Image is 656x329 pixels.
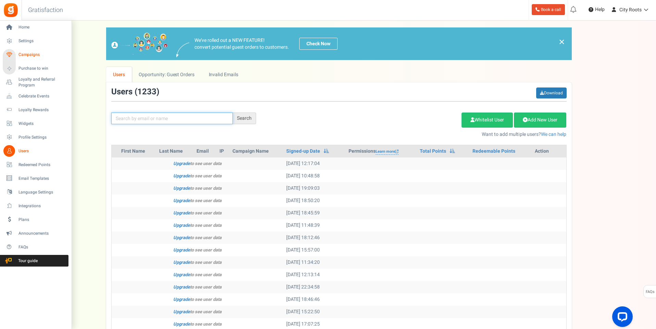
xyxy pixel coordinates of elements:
[559,38,565,46] a: ×
[462,113,513,128] a: Whitelist User
[118,145,156,157] th: First Name
[514,113,566,128] a: Add New User
[472,148,515,155] a: Redeemable Points
[230,145,283,157] th: Campaign Name
[3,214,68,225] a: Plans
[283,306,346,318] td: [DATE] 15:22:50
[3,2,18,18] img: Gratisfaction
[18,203,66,209] span: Integrations
[3,131,68,143] a: Profile Settings
[532,4,565,15] a: Book a call
[173,247,190,253] a: Upgrade
[18,107,66,113] span: Loyalty Rewards
[283,293,346,306] td: [DATE] 18:46:46
[3,118,68,129] a: Widgets
[3,63,68,74] a: Purchase to win
[3,35,68,47] a: Settings
[283,269,346,281] td: [DATE] 12:13:14
[283,219,346,232] td: [DATE] 11:48:39
[18,66,66,71] span: Purchase to win
[283,170,346,182] td: [DATE] 10:48:58
[18,93,66,99] span: Celebrate Events
[173,234,190,241] a: Upgrade
[3,77,68,88] a: Loyalty and Referral Program
[173,173,190,179] a: Upgrade
[18,24,66,30] span: Home
[593,6,605,13] span: Help
[536,87,567,98] a: Download
[173,197,222,204] i: to see user data
[376,149,399,155] a: Learn more
[283,256,346,269] td: [DATE] 11:34:20
[283,195,346,207] td: [DATE] 18:50:20
[3,145,68,157] a: Users
[18,217,66,223] span: Plans
[111,113,233,124] input: Search by email or name
[173,234,222,241] i: to see user data
[18,38,66,44] span: Settings
[586,4,607,15] a: Help
[18,231,66,236] span: Announcements
[173,185,222,191] i: to see user data
[173,222,190,228] a: Upgrade
[18,176,66,181] span: Email Templates
[173,308,222,315] i: to see user data
[173,259,190,266] a: Upgrade
[173,321,222,327] i: to see user data
[283,182,346,195] td: [DATE] 19:09:03
[420,148,446,155] a: Total Points
[173,271,222,278] i: to see user data
[619,6,642,13] span: City Roots
[173,284,222,290] i: to see user data
[266,131,567,138] p: Want to add multiple users?
[194,37,289,51] p: We've rolled out a NEW FEATURE! convert potential guest orders to customers.
[532,145,566,157] th: Action
[18,148,66,154] span: Users
[217,145,229,157] th: IP
[3,200,68,212] a: Integrations
[111,87,159,96] h3: Users ( )
[18,244,66,250] span: FAQs
[3,90,68,102] a: Celebrate Events
[156,145,194,157] th: Last Name
[346,145,417,157] th: Permissions
[173,160,190,167] a: Upgrade
[173,321,190,327] a: Upgrade
[21,3,71,17] h3: Gratisfaction
[202,67,245,82] a: Invalid Emails
[173,173,222,179] i: to see user data
[137,86,156,98] span: 1233
[176,43,189,57] img: images
[132,67,201,82] a: Opportunity: Guest Orders
[18,52,66,58] span: Campaigns
[283,281,346,293] td: [DATE] 22:34:58
[18,134,66,140] span: Profile Settings
[283,244,346,256] td: [DATE] 15:57:00
[173,296,222,303] i: to see user data
[194,145,217,157] th: Email
[299,38,338,50] a: Check Now
[3,22,68,33] a: Home
[283,207,346,219] td: [DATE] 18:45:59
[173,296,190,303] a: Upgrade
[173,271,190,278] a: Upgrade
[173,308,190,315] a: Upgrade
[173,284,190,290] a: Upgrade
[173,247,222,253] i: to see user data
[3,159,68,171] a: Redeemed Points
[283,157,346,170] td: [DATE] 12:17:04
[106,67,132,82] a: Users
[173,160,222,167] i: to see user data
[283,232,346,244] td: [DATE] 18:12:46
[3,186,68,198] a: Language Settings
[3,227,68,239] a: Announcements
[173,210,190,216] a: Upgrade
[233,113,256,124] div: Search
[18,162,66,168] span: Redeemed Points
[645,285,655,298] span: FAQs
[173,222,222,228] i: to see user data
[3,173,68,184] a: Email Templates
[173,185,190,191] a: Upgrade
[173,197,190,204] a: Upgrade
[541,131,566,138] a: We can help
